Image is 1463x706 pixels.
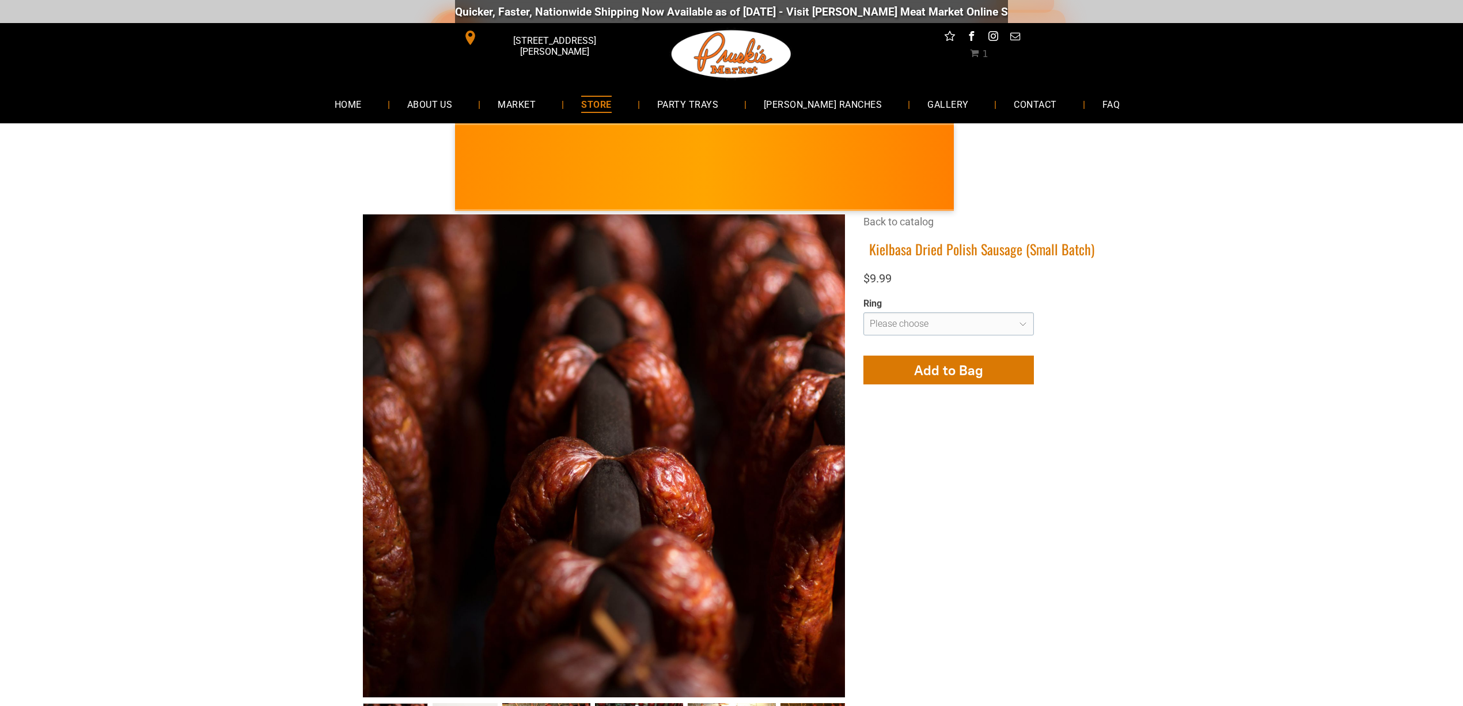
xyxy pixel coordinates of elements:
a: PARTY TRAYS [640,89,736,119]
a: [PERSON_NAME] RANCHES [746,89,899,119]
a: facebook [964,29,979,47]
span: 1 [982,48,988,59]
span: Add to Bag [914,362,983,379]
span: $9.99 [863,271,892,285]
a: MARKET [480,89,553,119]
button: Add to Bag [863,356,1034,384]
img: Kielbasa Dried Polish Sausage (Small Batch) [363,214,845,697]
a: STORE [564,89,628,119]
a: instagram [986,29,1001,47]
a: Social network [942,29,957,47]
a: email [1008,29,1023,47]
div: Ring [863,298,1034,310]
span: [PERSON_NAME] MARKET [949,175,1176,194]
img: Pruski-s+Market+HQ+Logo2-1920w.png [669,23,794,85]
div: Breadcrumbs [863,214,1100,240]
h1: Kielbasa Dried Polish Sausage (Small Batch) [863,240,1100,258]
a: ABOUT US [390,89,470,119]
a: HOME [317,89,379,119]
div: Quicker, Faster, Nationwide Shipping Now Available as of [DATE] - Visit [PERSON_NAME] Meat Market... [452,5,1150,18]
span: [STREET_ADDRESS][PERSON_NAME] [480,29,629,63]
a: GALLERY [910,89,986,119]
a: CONTACT [996,89,1074,119]
a: [STREET_ADDRESS][PERSON_NAME] [455,29,631,47]
a: FAQ [1085,89,1137,119]
a: Back to catalog [863,216,934,228]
